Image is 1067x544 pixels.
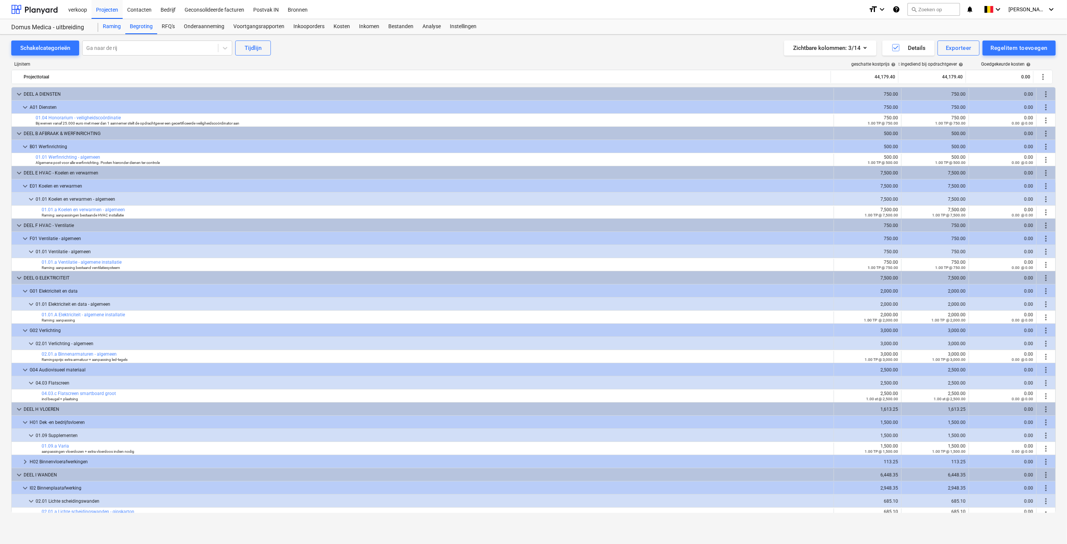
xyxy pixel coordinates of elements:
[905,328,966,333] div: 3,000.00
[972,249,1033,254] div: 0.00
[837,459,898,464] div: 113.25
[235,41,271,56] button: Tijdlijn
[384,19,418,34] a: Bestanden
[1041,510,1050,519] span: Meer acties
[21,326,30,335] span: keyboard_arrow_down
[905,183,966,189] div: 7,500.00
[11,24,89,32] div: Domus Medica - uitbreiding
[11,62,831,67] div: Lijnitem
[905,131,966,136] div: 500.00
[30,325,831,337] div: G02 Verlichting
[1012,318,1033,322] small: 0.00 @ 0.00
[837,407,898,412] div: 1,613.25
[972,433,1033,438] div: 0.00
[229,19,289,34] a: Voortgangsrapporten
[21,418,30,427] span: keyboard_arrow_down
[1041,392,1050,401] span: Meer acties
[42,213,124,217] small: Raming: aanpassingen bestaande HVAC installatie
[972,485,1033,491] div: 0.00
[905,312,966,323] div: 2,000.00
[418,19,445,34] a: Analyse
[902,71,963,83] div: 44,179.40
[24,71,828,83] div: Projecttotaal
[1041,379,1050,388] span: Meer acties
[837,223,898,228] div: 750.00
[837,92,898,97] div: 750.00
[905,509,966,520] div: 685.10
[1041,168,1050,177] span: Meer acties
[289,19,329,34] a: Inkooporders
[1041,208,1050,217] span: Meer acties
[36,338,831,350] div: 02.01 Verlichting - algemeen
[905,260,966,270] div: 750.00
[1041,195,1050,204] span: Meer acties
[245,43,261,53] div: Tijdlijn
[355,19,384,34] a: Inkomen
[972,236,1033,241] div: 0.00
[932,358,966,362] small: 1.00 TP @ 3,000.00
[24,219,831,231] div: DEEL F HVAC - Ventilatie
[125,19,157,34] a: Begroting
[935,161,966,165] small: 1.00 TP @ 500.00
[935,121,966,125] small: 1.00 TP @ 750.00
[972,131,1033,136] div: 0.00
[15,168,24,177] span: keyboard_arrow_down
[905,105,966,110] div: 750.00
[1041,116,1050,125] span: Meer acties
[905,289,966,294] div: 2,000.00
[42,358,128,362] small: Ramingsprijs: extra armatuur + aanpassing led-tegels
[935,266,966,270] small: 1.00 TP @ 750.00
[30,285,831,297] div: G01 Elektriciteit en data
[21,142,30,151] span: keyboard_arrow_down
[1008,6,1046,12] span: [PERSON_NAME]
[837,115,898,126] div: 750.00
[972,275,1033,281] div: 0.00
[42,260,122,265] a: 01.01.a Ventilatie - algemene installatie
[837,144,898,149] div: 500.00
[30,233,831,245] div: F01 Ventilatie - algemeen
[972,183,1033,189] div: 0.00
[42,443,69,449] a: 01.09.a Varia
[868,161,898,165] small: 1.00 TP @ 500.00
[891,43,926,53] div: Details
[837,380,898,386] div: 2,500.00
[905,499,966,504] div: 685.10
[157,19,179,34] a: RFQ's
[21,365,30,374] span: keyboard_arrow_down
[24,403,831,415] div: DEEL H VLOEREN
[972,197,1033,202] div: 0.00
[30,416,831,428] div: H01 Dek -en bedrijfsvloeren
[1041,457,1050,466] span: Meer acties
[1041,260,1050,269] span: Meer acties
[972,207,1033,218] div: 0.00
[42,312,125,317] a: 01.01.A Elektriciteit - algemene installatie
[932,318,966,322] small: 1.00 TP @ 2,000.00
[865,358,898,362] small: 1.00 TP @ 3,000.00
[837,499,898,504] div: 685.10
[1041,326,1050,335] span: Meer acties
[42,318,75,322] small: Raming: aanpassing
[972,289,1033,294] div: 0.00
[445,19,481,34] a: Instellingen
[36,377,831,389] div: 04.03 Flatscreen
[972,312,1033,323] div: 0.00
[36,193,831,205] div: 01.01 Koelen en verwarmen - algemeen
[972,170,1033,176] div: 0.00
[938,41,980,56] button: Exporteer
[1041,129,1050,138] span: Meer acties
[972,115,1033,126] div: 0.00
[972,105,1033,110] div: 0.00
[837,509,898,520] div: 685.10
[905,170,966,176] div: 7,500.00
[30,482,831,494] div: I02 Binnenplaatafwerking
[972,352,1033,362] div: 0.00
[837,352,898,362] div: 3,000.00
[837,155,898,165] div: 500.00
[972,367,1033,373] div: 0.00
[1041,155,1050,164] span: Meer acties
[30,364,831,376] div: G04 Audiovisueel materiaal
[15,90,24,99] span: keyboard_arrow_down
